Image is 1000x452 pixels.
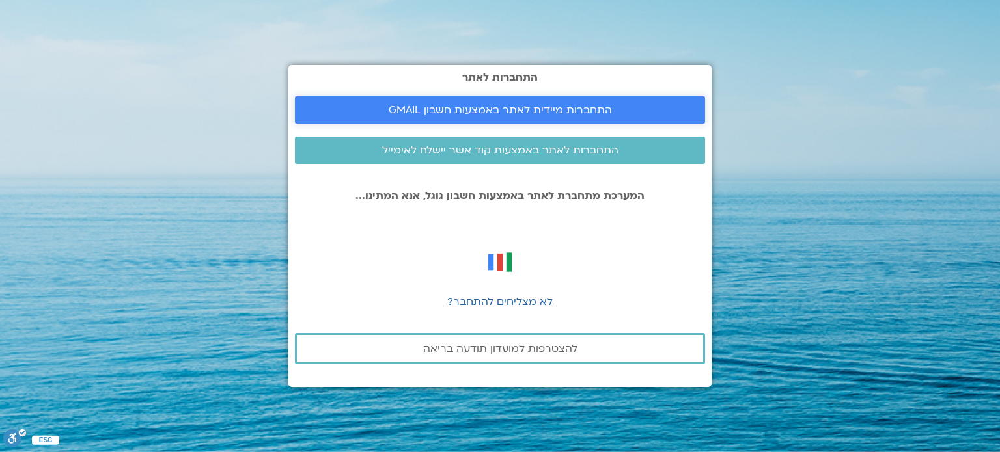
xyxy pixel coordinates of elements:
[295,137,705,164] a: התחברות לאתר באמצעות קוד אשר יישלח לאימייל
[295,96,705,124] a: התחברות מיידית לאתר באמצעות חשבון GMAIL
[423,343,577,354] span: להצטרפות למועדון תודעה בריאה
[382,144,618,156] span: התחברות לאתר באמצעות קוד אשר יישלח לאימייל
[295,333,705,364] a: להצטרפות למועדון תודעה בריאה
[389,104,612,116] span: התחברות מיידית לאתר באמצעות חשבון GMAIL
[447,295,553,309] a: לא מצליחים להתחבר?
[295,190,705,202] p: המערכת מתחברת לאתר באמצעות חשבון גוגל, אנא המתינו...
[295,72,705,83] h2: התחברות לאתר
